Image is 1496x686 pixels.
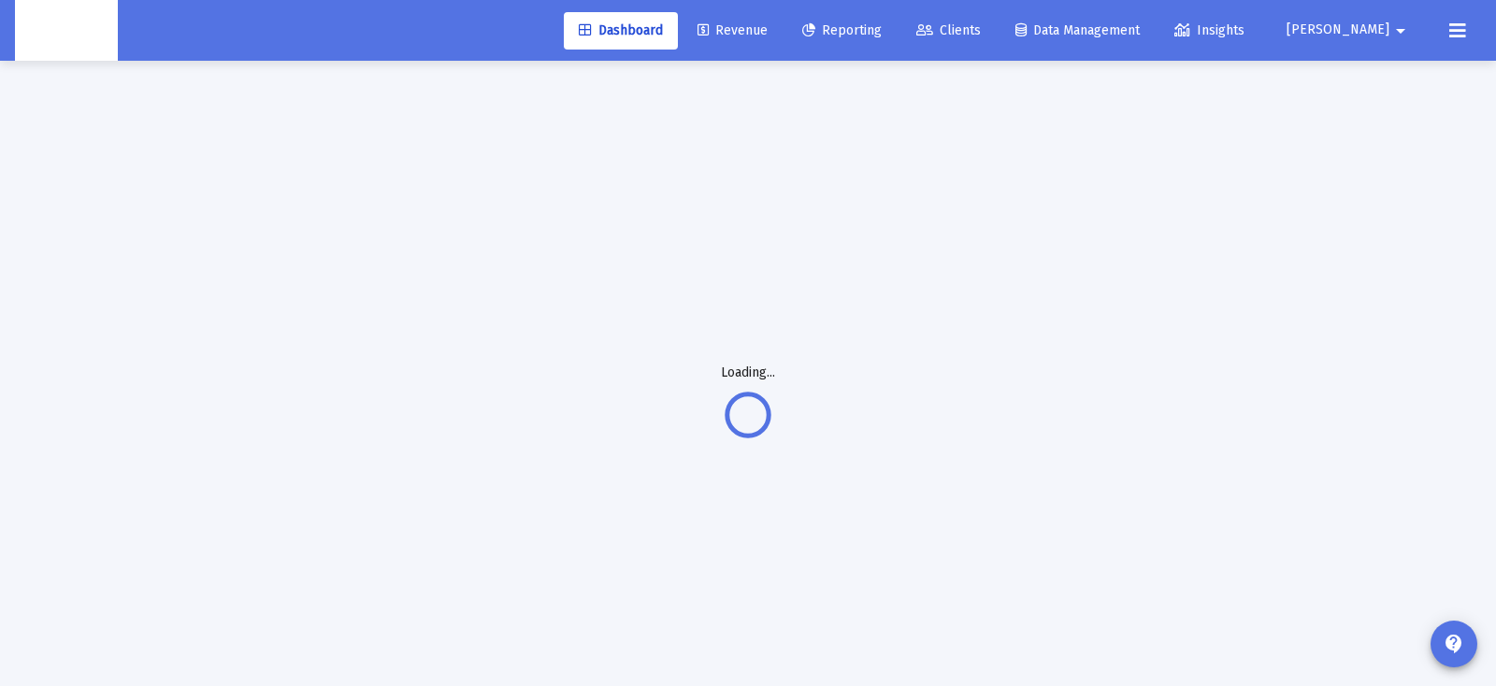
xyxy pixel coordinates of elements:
img: Dashboard [29,12,104,50]
span: Data Management [1015,22,1140,38]
mat-icon: arrow_drop_down [1389,12,1412,50]
button: [PERSON_NAME] [1264,11,1434,49]
span: Dashboard [579,22,663,38]
span: [PERSON_NAME] [1287,22,1389,38]
span: Reporting [802,22,882,38]
a: Dashboard [564,12,678,50]
a: Reporting [787,12,897,50]
span: Revenue [698,22,768,38]
span: Clients [916,22,981,38]
a: Insights [1159,12,1259,50]
a: Clients [901,12,996,50]
a: Data Management [1000,12,1155,50]
mat-icon: contact_support [1443,633,1465,655]
a: Revenue [683,12,783,50]
span: Insights [1174,22,1244,38]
